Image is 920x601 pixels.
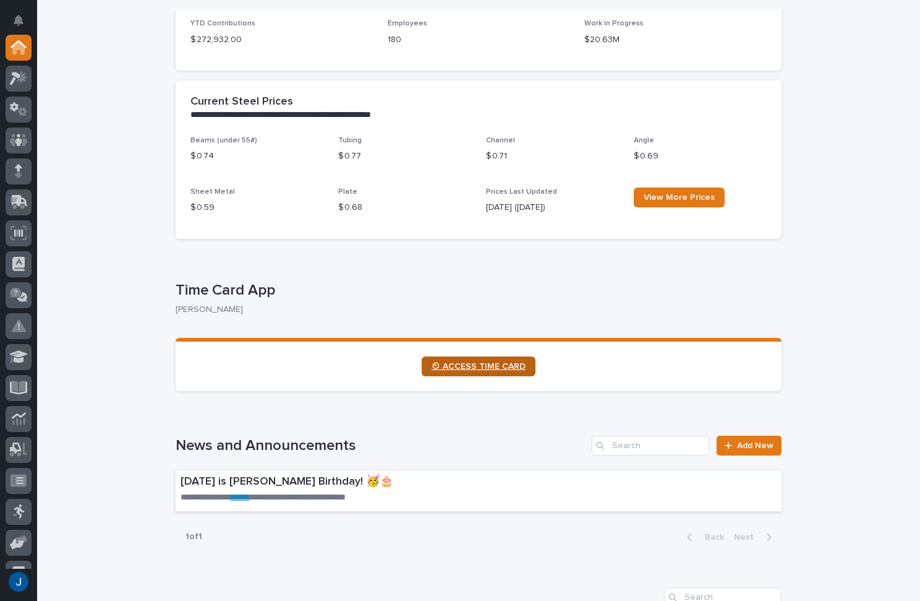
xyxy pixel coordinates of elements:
[338,188,357,196] span: Plate
[737,441,773,450] span: Add New
[697,533,724,542] span: Back
[388,33,570,46] p: 180
[176,437,587,455] h1: News and Announcements
[729,532,782,543] button: Next
[486,137,515,144] span: Channel
[338,137,362,144] span: Tubing
[6,569,32,595] button: users-avatar
[190,188,235,196] span: Sheet Metal
[176,522,212,552] p: 1 of 1
[15,15,32,35] div: Notifications
[644,193,715,202] span: View More Prices
[584,20,644,27] span: Work in Progress
[190,33,373,46] p: $ 272,932.00
[734,533,761,542] span: Next
[486,201,619,214] p: [DATE] ([DATE])
[634,150,767,163] p: $ 0.69
[486,150,619,163] p: $ 0.71
[677,532,729,543] button: Back
[432,362,526,371] span: ⏲ ACCESS TIME CARD
[634,137,654,144] span: Angle
[190,150,323,163] p: $ 0.74
[634,188,725,207] a: View More Prices
[6,7,32,33] button: Notifications
[338,150,471,163] p: $ 0.77
[592,436,709,456] input: Search
[190,201,323,214] p: $ 0.59
[584,33,767,46] p: $20.63M
[422,357,535,376] a: ⏲ ACCESS TIME CARD
[717,436,782,456] a: Add New
[338,201,471,214] p: $ 0.68
[486,188,557,196] span: Prices Last Updated
[388,20,427,27] span: Employees
[190,137,257,144] span: Beams (under 55#)
[190,95,293,109] h2: Current Steel Prices
[190,20,255,27] span: YTD Contributions
[181,475,596,489] p: [DATE] is [PERSON_NAME] Birthday! 🥳🎂
[176,305,772,315] p: [PERSON_NAME]
[176,282,777,300] p: Time Card App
